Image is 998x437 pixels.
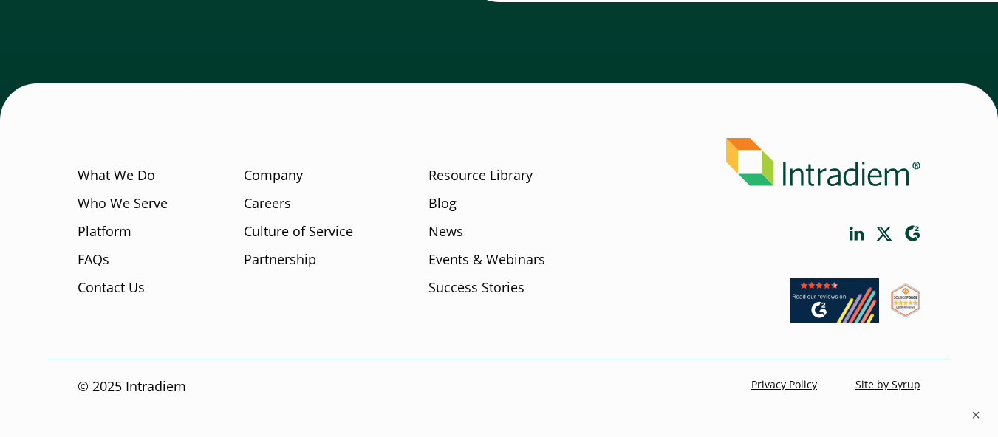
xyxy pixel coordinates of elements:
a: Link opens in a new window [876,227,892,241]
img: SourceForge User Reviews [891,283,920,317]
a: Link opens in a new window [904,225,920,242]
a: Link opens in a new window [891,303,920,321]
img: Read our reviews on G2 [790,278,879,323]
a: Events & Webinars [428,250,545,269]
a: Resource Library [428,166,533,185]
button: × [968,407,983,422]
a: Who We Serve [78,194,168,213]
a: What We Do [78,166,155,185]
img: Intradiem [726,138,920,186]
p: © 2025 Intradiem [78,378,186,397]
a: Blog [428,194,457,213]
a: Link opens in a new window [790,309,879,326]
a: Culture of Service [244,222,353,241]
a: Careers [244,194,291,213]
a: Success Stories [428,278,524,297]
a: Company [244,166,303,185]
a: Site by Syrup [855,378,920,392]
a: News [428,222,463,241]
a: Contact Us [78,278,145,297]
a: Privacy Policy [751,378,817,392]
a: Link opens in a new window [850,227,864,241]
a: Platform [78,222,131,241]
a: FAQs [78,250,109,269]
a: Partnership [244,250,316,269]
